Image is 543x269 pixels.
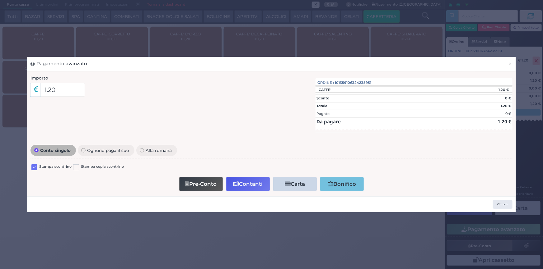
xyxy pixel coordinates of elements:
button: Pre-Conto [179,177,223,191]
div: 1.20 € [463,88,512,92]
h3: Pagamento avanzato [30,60,87,67]
strong: 1.20 € [501,104,511,108]
button: Chiudi [505,57,516,71]
div: CAFFE' [316,88,335,92]
span: Conto singolo [39,148,73,153]
label: Importo [30,75,48,81]
strong: Totale [316,104,327,108]
span: 101359106324235951 [335,80,372,85]
label: Stampa scontrino [39,164,72,170]
strong: 1.20 € [498,118,511,125]
strong: 0 € [505,96,511,100]
strong: Sconto [316,96,329,100]
span: Ognuno paga il suo [86,148,131,153]
div: 0 € [505,111,511,116]
button: Bonifico [320,177,364,191]
button: Carta [273,177,317,191]
label: Stampa copia scontrino [81,164,124,170]
strong: Da pagare [316,118,341,125]
span: Ordine : [318,80,334,85]
input: Es. 30.99 [41,83,85,97]
span: × [508,60,513,67]
button: Chiudi [493,200,513,209]
div: Pagato [316,111,330,116]
span: Alla romana [144,148,174,153]
button: Contanti [226,177,270,191]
